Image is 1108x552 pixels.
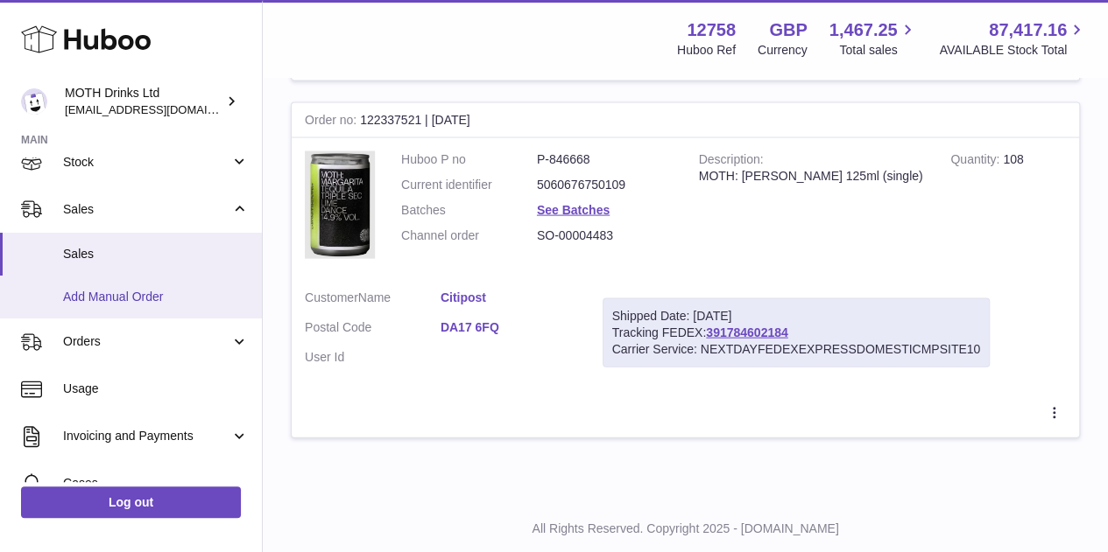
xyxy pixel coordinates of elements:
img: orders@mothdrinks.com [21,88,47,115]
dt: Current identifier [401,177,537,193]
div: 122337521 | [DATE] [292,103,1079,138]
dt: Batches [401,202,537,219]
a: Log out [21,486,241,518]
strong: GBP [769,18,807,42]
dd: SO-00004483 [537,227,673,244]
img: 127581694602485.png [305,151,375,259]
dd: P-846668 [537,151,673,168]
span: Invoicing and Payments [63,428,230,444]
a: Citipost [441,290,576,306]
span: AVAILABLE Stock Total [939,42,1087,59]
a: 87,417.16 AVAILABLE Stock Total [939,18,1087,59]
span: [EMAIL_ADDRESS][DOMAIN_NAME] [65,102,258,116]
span: Customer [305,290,358,304]
p: All Rights Reserved. Copyright 2025 - [DOMAIN_NAME] [277,521,1094,537]
a: 391784602184 [706,325,787,339]
span: Total sales [839,42,917,59]
dd: 5060676750109 [537,177,673,193]
a: DA17 6FQ [441,319,576,336]
a: See Batches [537,203,610,217]
span: 87,417.16 [989,18,1067,42]
div: Currency [758,42,808,59]
span: Sales [63,246,249,262]
dt: Huboo P no [401,151,537,168]
span: 1,467.25 [829,18,898,42]
td: 108 [937,138,1079,276]
div: MOTH Drinks Ltd [65,85,222,118]
div: MOTH: [PERSON_NAME] 125ml (single) [699,168,925,185]
strong: 12758 [687,18,736,42]
span: Usage [63,381,249,397]
strong: Quantity [950,152,1003,171]
div: Shipped Date: [DATE] [612,308,981,325]
span: Stock [63,154,230,171]
div: Huboo Ref [677,42,736,59]
dt: User Id [305,349,441,366]
span: Orders [63,333,230,350]
dt: Postal Code [305,319,441,340]
span: Cases [63,475,249,492]
span: Sales [63,201,230,218]
dt: Name [305,290,441,311]
strong: Description [699,152,764,171]
span: Add Manual Order [63,289,249,305]
div: Carrier Service: NEXTDAYFEDEXEXPRESSDOMESTICMPSITE10 [612,341,981,358]
dt: Channel order [401,227,537,244]
div: Tracking FEDEX: [603,298,991,367]
a: 1,467.25 Total sales [829,18,918,59]
strong: Order no [305,113,360,131]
